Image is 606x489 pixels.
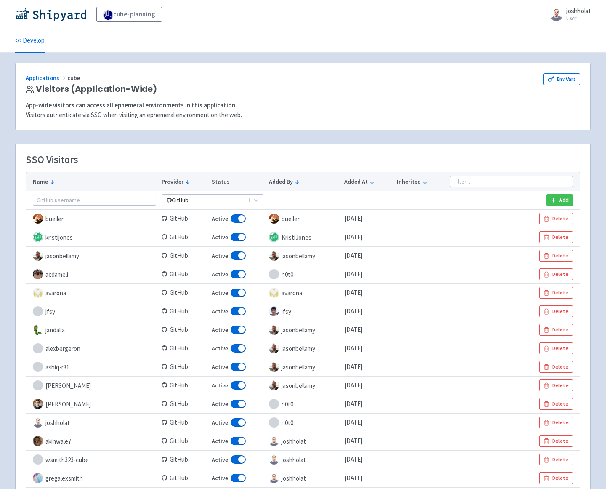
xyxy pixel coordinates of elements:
[26,209,159,228] td: bueller
[26,110,580,120] p: Visitors authenticate via SSO when visiting an ephemeral environment on the web.
[33,177,156,186] button: Name
[539,287,573,299] button: Delete
[159,469,209,487] td: GitHub
[539,342,573,354] button: Delete
[344,455,362,463] time: [DATE]
[212,418,228,428] span: Active
[26,302,159,321] td: jfsy
[344,363,362,371] time: [DATE]
[266,432,342,450] td: joshholat
[159,376,209,395] td: GitHub
[344,289,362,297] time: [DATE]
[159,283,209,302] td: GitHub
[566,7,591,15] span: joshholat
[539,398,573,410] button: Delete
[159,228,209,246] td: GitHub
[539,268,573,280] button: Delete
[212,251,228,261] span: Active
[266,283,342,302] td: avarona
[159,265,209,283] td: GitHub
[344,251,362,259] time: [DATE]
[344,326,362,334] time: [DATE]
[266,339,342,358] td: jasonbellamy
[543,73,580,85] a: Env Vars
[539,435,573,447] button: Delete
[266,469,342,487] td: joshholat
[159,413,209,432] td: GitHub
[212,270,228,279] span: Active
[212,307,228,316] span: Active
[212,232,228,242] span: Active
[266,450,342,469] td: joshholat
[344,233,362,241] time: [DATE]
[159,432,209,450] td: GitHub
[159,246,209,265] td: GitHub
[266,228,342,246] td: KristiJones
[450,176,573,187] input: Filter...
[26,101,237,109] strong: App-wide visitors can access all ephemeral environments in this application.
[26,246,159,265] td: jasonbellamy
[397,177,445,186] button: Inherited
[36,84,157,94] span: Visitors (Application-Wide)
[159,358,209,376] td: GitHub
[159,339,209,358] td: GitHub
[266,209,342,228] td: bueller
[344,418,362,426] time: [DATE]
[539,379,573,391] button: Delete
[26,283,159,302] td: avarona
[545,8,591,21] a: joshholat User
[344,400,362,408] time: [DATE]
[212,325,228,335] span: Active
[266,376,342,395] td: jasonbellamy
[266,395,342,413] td: n0t0
[539,231,573,243] button: Delete
[212,399,228,409] span: Active
[67,74,81,82] span: cube
[344,307,362,315] time: [DATE]
[539,472,573,484] button: Delete
[539,361,573,373] button: Delete
[344,344,362,352] time: [DATE]
[266,413,342,432] td: n0t0
[26,395,159,413] td: [PERSON_NAME]
[546,194,573,206] button: Add
[96,7,162,22] a: cube-planning
[212,436,228,446] span: Active
[159,302,209,321] td: GitHub
[344,270,362,278] time: [DATE]
[344,381,362,389] time: [DATE]
[266,265,342,283] td: n0t0
[26,358,159,376] td: ashiq-r31
[26,413,159,432] td: joshholat
[26,450,159,469] td: wsmith323-cube
[212,344,228,353] span: Active
[33,195,156,206] input: GitHub username
[212,288,228,298] span: Active
[15,8,86,21] img: Shipyard logo
[266,358,342,376] td: jasonbellamy
[539,417,573,428] button: Delete
[212,381,228,390] span: Active
[266,302,342,321] td: jfsy
[539,324,573,336] button: Delete
[162,177,206,186] button: Provider
[26,321,159,339] td: jandalia
[266,246,342,265] td: jasonbellamy
[26,469,159,487] td: gregalexsmith
[26,265,159,283] td: acdameli
[344,177,391,186] button: Added At
[159,395,209,413] td: GitHub
[539,250,573,262] button: Delete
[212,362,228,372] span: Active
[26,74,67,82] a: Applications
[566,16,591,21] small: User
[26,432,159,450] td: akinwale7
[539,213,573,224] button: Delete
[159,450,209,469] td: GitHub
[344,474,362,482] time: [DATE]
[539,305,573,317] button: Delete
[26,339,159,358] td: alexbergeron
[209,172,266,191] th: Status
[159,321,209,339] td: GitHub
[212,214,228,224] span: Active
